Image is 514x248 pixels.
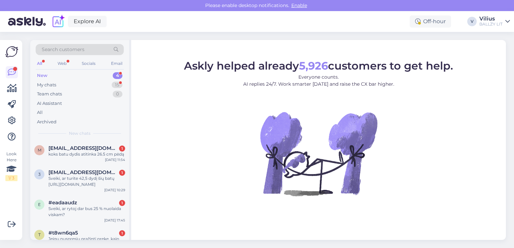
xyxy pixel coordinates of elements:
[184,59,453,72] span: Askly helped already customers to get help.
[119,170,125,176] div: 1
[48,206,125,218] div: Sveiki, ar rytoj dar bus 25 % nuolaida viskam?
[184,74,453,88] p: Everyone counts. AI replies 24/7. Work smarter [DATE] and raise the CX bar higher.
[38,148,41,153] span: m
[119,146,125,152] div: 1
[289,2,309,8] span: Enable
[5,151,17,181] div: Look Here
[119,200,125,206] div: 1
[119,230,125,236] div: 1
[113,91,122,97] div: 0
[110,59,124,68] div: Email
[36,59,43,68] div: All
[104,188,125,193] div: [DATE] 10:29
[37,82,56,88] div: My chats
[112,82,122,88] div: 15
[56,59,68,68] div: Web
[48,230,78,236] span: #t8wn6qa5
[42,46,84,53] span: Search customers
[479,16,510,27] a: ViliusBALLZY LIT
[5,45,18,58] img: Askly Logo
[37,72,47,79] div: New
[5,175,17,181] div: 1 / 3
[38,172,41,177] span: 3
[48,169,118,175] span: 3tomas3@gmail.com
[80,59,97,68] div: Socials
[38,202,41,207] span: e
[37,119,57,125] div: Archived
[113,72,122,79] div: 4
[37,100,62,107] div: AI Assistant
[299,59,328,72] b: 5,926
[479,22,503,27] div: BALLZY LIT
[48,175,125,188] div: Sveiki, ar turite 42,5 dydį šių batų [URL][DOMAIN_NAME]
[479,16,503,22] div: Vilius
[38,232,41,237] span: t
[467,17,477,26] div: V
[37,91,62,97] div: Team chats
[258,93,379,214] img: No Chat active
[68,16,107,27] a: Explore AI
[105,157,125,162] div: [DATE] 11:54
[48,151,125,157] div: koks batu dydis atitinka 26.5 cm pėdą
[48,145,118,151] span: martynas.peciulis@mmgimnazija.lt
[37,109,43,116] div: All
[48,236,125,248] div: Jeigu nuspręsiu grąžinti prekę, kaip vyks grąžinimas, jeigu pirkau 3 dalim apmokėjimu?
[410,15,451,28] div: Off-hour
[69,130,90,136] span: New chats
[48,200,77,206] span: #eadaaudz
[51,14,65,29] img: explore-ai
[104,218,125,223] div: [DATE] 17:45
